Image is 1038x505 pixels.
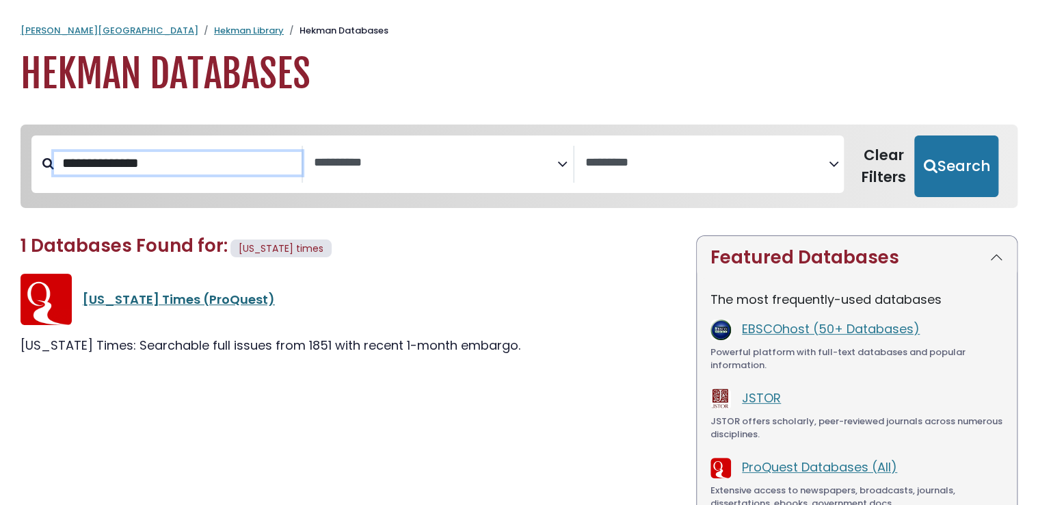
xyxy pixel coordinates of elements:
button: Submit for Search Results [914,135,998,197]
p: The most frequently-used databases [710,290,1003,309]
a: [PERSON_NAME][GEOGRAPHIC_DATA] [21,24,198,37]
div: JSTOR offers scholarly, peer-reviewed journals across numerous disciplines. [710,415,1003,441]
span: [US_STATE] times [239,242,323,255]
textarea: Search [585,156,829,170]
a: Hekman Library [214,24,284,37]
div: Powerful platform with full-text databases and popular information. [710,346,1003,372]
nav: Search filters [21,125,1017,208]
a: JSTOR [742,389,781,406]
h1: Hekman Databases [21,51,1017,97]
button: Featured Databases [697,236,1017,279]
a: EBSCOhost (50+ Databases) [742,320,920,337]
a: ProQuest Databases (All) [742,458,897,476]
li: Hekman Databases [284,24,388,38]
nav: breadcrumb [21,24,1017,38]
span: 1 Databases Found for: [21,233,228,258]
div: [US_STATE] Times: Searchable full issues from 1851 with recent 1-month embargo. [21,336,680,354]
a: [US_STATE] Times (ProQuest) [83,291,275,308]
input: Search database by title or keyword [54,152,302,174]
textarea: Search [314,156,557,170]
button: Clear Filters [852,135,914,197]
